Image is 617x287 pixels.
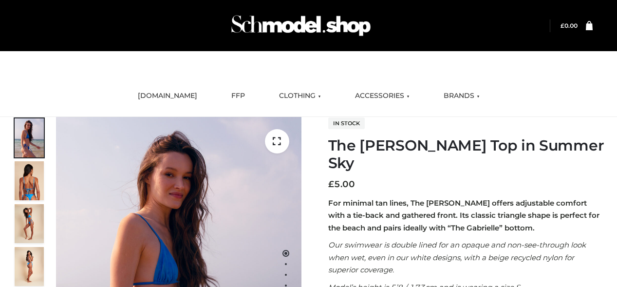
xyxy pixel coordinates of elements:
bdi: 5.00 [328,179,355,190]
span: In stock [328,117,365,129]
img: 5.Alex-top_CN-1-1_1-1.jpg [15,161,44,200]
a: CLOTHING [272,85,328,107]
span: £ [561,22,564,29]
strong: For minimal tan lines, The [PERSON_NAME] offers adjustable comfort with a tie-back and gathered f... [328,198,599,232]
a: [DOMAIN_NAME] [131,85,205,107]
em: Our swimwear is double lined for an opaque and non-see-through look when wet, even in our white d... [328,240,586,274]
span: £ [328,179,334,190]
img: Schmodel Admin 964 [228,6,374,45]
a: ACCESSORIES [348,85,417,107]
img: 4.Alex-top_CN-1-1-2.jpg [15,204,44,243]
a: £0.00 [561,22,578,29]
img: 1.Alex-top_SS-1_4464b1e7-c2c9-4e4b-a62c-58381cd673c0-1.jpg [15,118,44,157]
h1: The [PERSON_NAME] Top in Summer Sky [328,137,605,172]
a: FFP [224,85,252,107]
bdi: 0.00 [561,22,578,29]
img: 3.Alex-top_CN-1-1-2.jpg [15,247,44,286]
a: BRANDS [436,85,487,107]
